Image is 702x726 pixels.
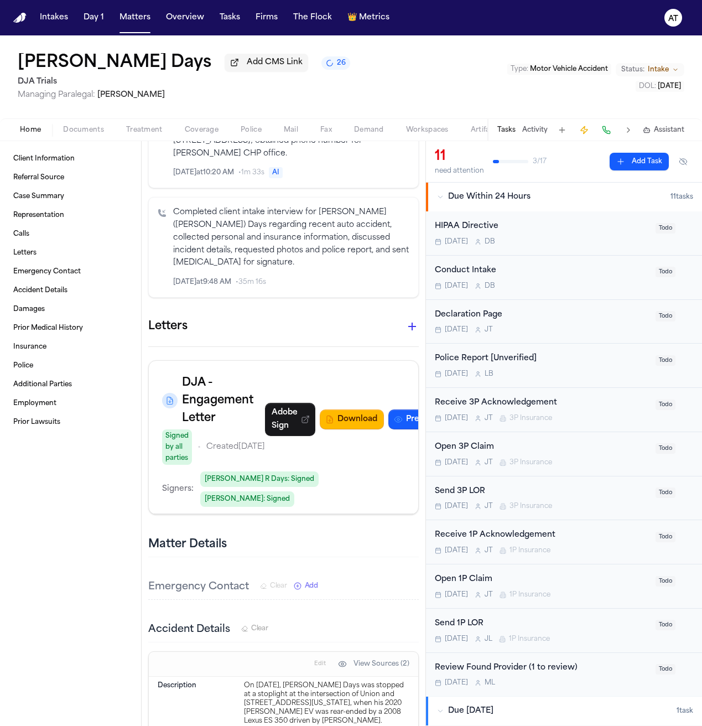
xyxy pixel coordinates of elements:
[200,471,319,487] span: [PERSON_NAME] R Days : Signed
[241,126,262,134] span: Police
[670,193,693,201] span: 11 task s
[197,440,201,454] span: •
[509,635,550,644] span: 1P Insurance
[115,8,155,28] button: Matters
[241,624,268,633] button: Clear Accident Details
[247,57,303,68] span: Add CMS Link
[435,167,484,175] div: need attention
[445,590,468,599] span: [DATE]
[162,429,192,465] span: Signed by all parties
[485,546,493,555] span: J T
[654,126,684,134] span: Assistant
[9,413,132,431] a: Prior Lawsuits
[79,8,108,28] button: Day 1
[426,609,702,653] div: Open task: Send 1P LOR
[9,376,132,393] a: Additional Parties
[435,485,649,498] div: Send 3P LOR
[636,81,684,92] button: Edit DOL: 2025-09-26
[97,91,165,99] span: [PERSON_NAME]
[215,8,245,28] button: Tasks
[485,502,493,511] span: J T
[9,244,132,262] a: Letters
[148,537,227,552] h2: Matter Details
[426,300,702,344] div: Open task: Declaration Page
[311,655,329,673] button: Edit
[18,75,350,89] h2: DJA Trials
[294,582,318,590] button: Add New
[9,206,132,224] a: Representation
[435,662,649,675] div: Review Found Provider (1 to review)
[18,53,211,73] button: Edit matter name
[554,122,570,138] button: Add Task
[9,282,132,299] a: Accident Details
[445,325,468,334] span: [DATE]
[673,153,693,170] button: Hide completed tasks (⌘⇧H)
[9,263,132,281] a: Emergency Contact
[270,582,287,590] span: Clear
[576,122,592,138] button: Create Immediate Task
[435,573,649,586] div: Open 1P Claim
[18,91,95,99] span: Managing Paralegal:
[509,546,550,555] span: 1P Insurance
[388,409,445,429] button: Preview
[63,126,104,134] span: Documents
[173,278,231,287] span: [DATE] at 9:48 AM
[320,126,332,134] span: Fax
[445,546,468,555] span: [DATE]
[435,441,649,454] div: Open 3P Claim
[314,660,326,668] span: Edit
[148,318,188,335] h1: Letters
[238,168,264,177] span: • 1m 33s
[485,635,492,644] span: J L
[509,590,550,599] span: 1P Insurance
[485,282,495,291] span: D B
[656,443,675,454] span: Todo
[321,56,350,70] button: 26 active tasks
[435,397,649,409] div: Receive 3P Acknowledgement
[20,126,41,134] span: Home
[509,414,552,423] span: 3P Insurance
[200,491,294,507] span: [PERSON_NAME] : Signed
[173,206,409,269] p: Completed client intake interview for [PERSON_NAME] ([PERSON_NAME]) Days regarding recent auto ac...
[448,191,531,203] span: Due Within 24 Hours
[639,83,656,90] span: DOL :
[445,635,468,644] span: [DATE]
[13,13,27,23] img: Finch Logo
[35,8,72,28] button: Intakes
[445,370,468,378] span: [DATE]
[656,664,675,675] span: Todo
[485,678,495,687] span: M L
[485,414,493,423] span: J T
[445,282,468,291] span: [DATE]
[251,8,282,28] a: Firms
[426,653,702,697] div: Open task: Review Found Provider (1 to review)
[485,590,493,599] span: J T
[126,126,163,134] span: Treatment
[236,278,266,287] span: • 35m 16s
[435,265,649,277] div: Conduct Intake
[648,65,669,74] span: Intake
[251,624,268,633] span: Clear
[485,325,493,334] span: J T
[9,395,132,412] a: Employment
[471,126,501,134] span: Artifacts
[426,476,702,521] div: Open task: Send 3P LOR
[185,126,219,134] span: Coverage
[533,157,547,166] span: 3 / 17
[426,388,702,432] div: Open task: Receive 3P Acknowledgement
[13,13,27,23] a: Home
[656,267,675,277] span: Todo
[445,678,468,687] span: [DATE]
[511,66,528,72] span: Type :
[485,370,493,378] span: L B
[507,64,611,75] button: Edit Type: Motor Vehicle Accident
[320,409,384,429] button: Download
[9,169,132,186] a: Referral Source
[332,655,415,673] button: View Sources (2)
[9,150,132,168] a: Client Information
[354,126,384,134] span: Demand
[162,8,209,28] button: Overview
[445,237,468,246] span: [DATE]
[406,126,449,134] span: Workspaces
